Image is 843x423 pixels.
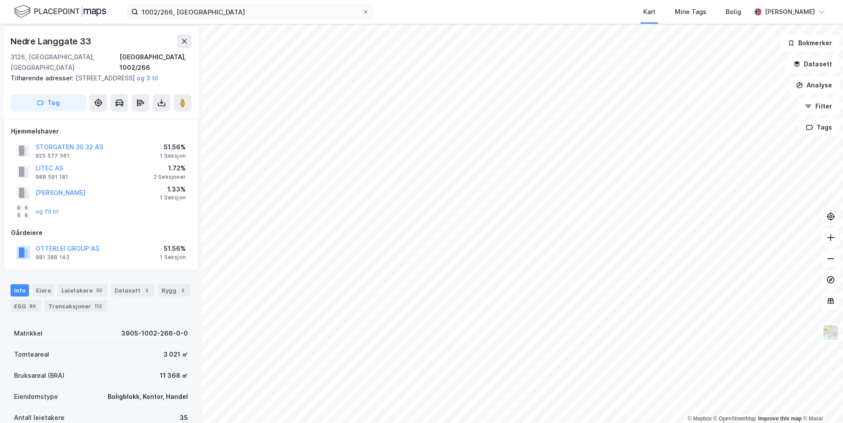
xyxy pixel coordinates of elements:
[786,55,839,73] button: Datasett
[154,163,186,174] div: 1.72%
[121,328,188,339] div: 3905-1002-266-0-0
[36,174,68,181] div: 988 591 181
[93,302,104,311] div: 112
[799,381,843,423] div: Kontrollprogram for chat
[154,174,186,181] div: 2 Seksjoner
[14,328,43,339] div: Matrikkel
[45,300,107,312] div: Transaksjoner
[160,194,186,201] div: 1 Seksjon
[765,7,815,17] div: [PERSON_NAME]
[32,284,54,296] div: Eiere
[797,98,839,115] button: Filter
[158,284,191,296] div: Bygg
[180,412,188,423] div: 35
[11,126,191,137] div: Hjemmelshaver
[178,286,187,295] div: 2
[799,381,843,423] iframe: Chat Widget
[14,4,106,19] img: logo.f888ab2527a4732fd821a326f86c7f29.svg
[11,73,184,83] div: [STREET_ADDRESS]
[758,416,802,422] a: Improve this map
[11,94,86,112] button: Tag
[160,254,186,261] div: 1 Seksjon
[160,184,186,195] div: 1.33%
[160,152,186,159] div: 1 Seksjon
[11,300,41,312] div: ESG
[643,7,656,17] div: Kart
[14,349,49,360] div: Tomteareal
[11,228,191,238] div: Gårdeiere
[111,284,155,296] div: Datasett
[799,119,839,136] button: Tags
[138,5,362,18] input: Søk på adresse, matrikkel, gårdeiere, leietakere eller personer
[28,302,38,311] div: 86
[14,412,65,423] div: Antall leietakere
[11,74,76,82] span: Tilhørende adresser:
[94,286,104,295] div: 35
[160,243,186,254] div: 51.56%
[14,370,65,381] div: Bruksareal (BRA)
[14,391,58,402] div: Eiendomstype
[688,416,712,422] a: Mapbox
[163,349,188,360] div: 3 021 ㎡
[36,152,69,159] div: 925 577 561
[789,76,839,94] button: Analyse
[119,52,191,73] div: [GEOGRAPHIC_DATA], 1002/266
[58,284,108,296] div: Leietakere
[713,416,756,422] a: OpenStreetMap
[108,391,188,402] div: Boligblokk, Kontor, Handel
[36,254,69,261] div: 981 388 143
[160,142,186,152] div: 51.56%
[780,34,839,52] button: Bokmerker
[142,286,151,295] div: 2
[11,52,119,73] div: 3126, [GEOGRAPHIC_DATA], [GEOGRAPHIC_DATA]
[726,7,741,17] div: Bolig
[160,370,188,381] div: 11 368 ㎡
[11,284,29,296] div: Info
[11,34,93,48] div: Nedre Langgate 33
[675,7,706,17] div: Mine Tags
[822,324,839,341] img: Z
